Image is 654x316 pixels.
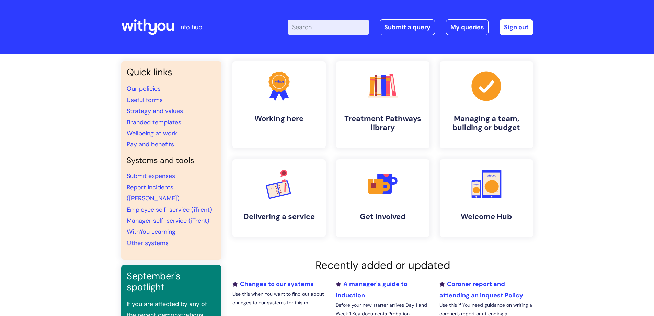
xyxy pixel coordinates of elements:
[127,156,216,165] h4: Systems and tools
[232,259,533,272] h2: Recently added or updated
[127,67,216,78] h3: Quick links
[238,212,320,221] h4: Delivering a service
[127,239,169,247] a: Other systems
[127,271,216,293] h3: September's spotlight
[127,183,180,203] a: Report incidents ([PERSON_NAME])
[127,85,161,93] a: Our policies
[342,212,424,221] h4: Get involved
[127,217,209,225] a: Manager self-service (iTrent)
[500,19,533,35] a: Sign out
[127,118,181,127] a: Branded templates
[288,20,369,35] input: Search
[179,22,202,33] p: info hub
[288,19,533,35] div: | -
[342,114,424,132] h4: Treatment Pathways library
[336,280,408,299] a: A manager's guide to induction
[232,280,314,288] a: Changes to our systems
[127,228,175,236] a: WithYou Learning
[445,212,528,221] h4: Welcome Hub
[232,159,326,237] a: Delivering a service
[439,280,523,299] a: Coroner report and attending an inquest Policy
[127,129,177,138] a: Wellbeing at work
[127,172,175,180] a: Submit expenses
[380,19,435,35] a: Submit a query
[445,114,528,132] h4: Managing a team, building or budget
[440,61,533,148] a: Managing a team, building or budget
[232,290,326,307] p: Use this when You want to find out about changes to our systems for this m...
[446,19,489,35] a: My queries
[232,61,326,148] a: Working here
[440,159,533,237] a: Welcome Hub
[336,159,429,237] a: Get involved
[336,61,429,148] a: Treatment Pathways library
[238,114,320,123] h4: Working here
[127,96,163,104] a: Useful forms
[127,140,174,149] a: Pay and benefits
[127,107,183,115] a: Strategy and values
[127,206,212,214] a: Employee self-service (iTrent)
